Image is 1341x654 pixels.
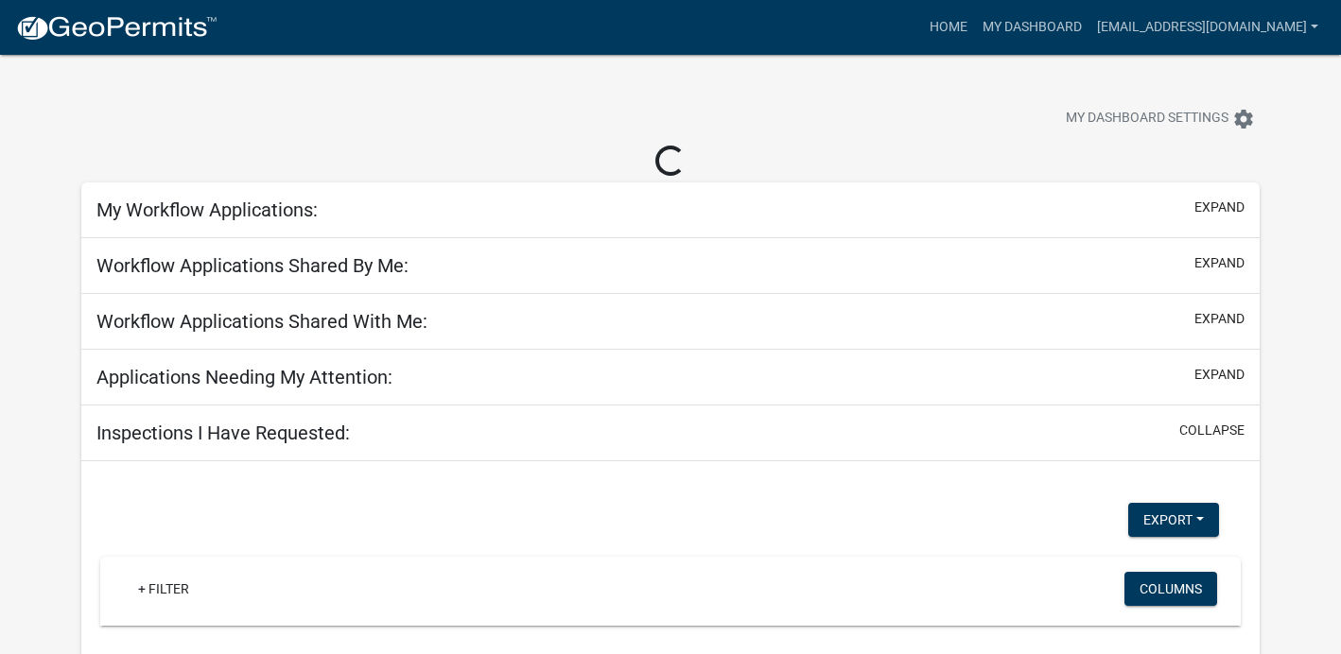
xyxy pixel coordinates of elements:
h5: Inspections I Have Requested: [96,422,350,444]
button: My Dashboard Settingssettings [1051,100,1270,137]
h5: Workflow Applications Shared By Me: [96,254,409,277]
button: Export [1128,503,1219,537]
button: collapse [1179,421,1245,440]
a: + Filter [123,572,204,606]
h5: Applications Needing My Attention: [96,366,392,388]
button: expand [1194,253,1245,273]
span: My Dashboard Settings [1066,108,1228,130]
a: [EMAIL_ADDRESS][DOMAIN_NAME] [1089,9,1326,45]
button: Columns [1124,572,1217,606]
button: expand [1194,365,1245,385]
button: expand [1194,198,1245,217]
h5: My Workflow Applications: [96,198,318,221]
a: My Dashboard [975,9,1089,45]
a: Home [922,9,975,45]
i: settings [1232,108,1255,130]
h5: Workflow Applications Shared With Me: [96,310,427,333]
button: expand [1194,309,1245,329]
